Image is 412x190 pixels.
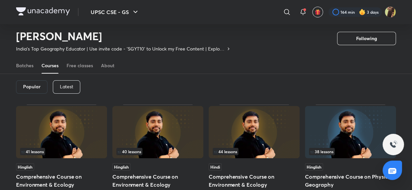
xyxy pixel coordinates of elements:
[309,148,392,155] div: infosection
[310,150,333,154] span: 38 lessons
[209,173,300,189] h5: Comprehensive Course on Environment & Ecology
[309,148,392,155] div: left
[60,84,73,89] p: Latest
[209,106,300,158] img: Thumbnail
[16,106,107,158] img: Thumbnail
[359,9,366,15] img: streak
[101,58,114,74] a: About
[213,148,296,155] div: infocontainer
[116,148,199,155] div: infocontainer
[213,148,296,155] div: infosection
[305,173,396,189] h5: Comprehensive Course on Physical Geography
[116,148,199,155] div: left
[305,163,323,171] span: Hinglish
[101,62,114,69] div: About
[16,7,70,17] a: Company Logo
[16,163,34,171] span: Hinglish
[214,150,237,154] span: 44 lessons
[23,84,40,89] h6: Popular
[209,163,222,171] span: Hindi
[20,148,103,155] div: infocontainer
[41,58,59,74] a: Courses
[356,35,377,42] span: Following
[41,62,59,69] div: Courses
[87,5,143,19] button: UPSC CSE - GS
[21,150,44,154] span: 41 lessons
[305,106,396,158] img: Thumbnail
[16,45,226,52] p: India's Top Geography Educator | Use invite code - 'SGYT10' to Unlock my Free Content | Explore t...
[67,58,93,74] a: Free classes
[116,148,199,155] div: infosection
[309,148,392,155] div: infocontainer
[16,173,107,189] h5: Comprehensive Course on Environment & Ecology
[112,163,130,171] span: Hinglish
[389,140,397,149] img: ttu
[213,148,296,155] div: left
[337,32,396,45] button: Following
[20,148,103,155] div: left
[16,29,231,43] h2: [PERSON_NAME]
[315,9,321,15] img: avatar
[112,106,203,158] img: Thumbnail
[16,58,33,74] a: Batches
[312,7,323,17] button: avatar
[67,62,93,69] div: Free classes
[385,6,396,18] img: Uma Kumari Rajput
[112,173,203,189] h5: Comprehensive Course on Environment & Ecology
[20,148,103,155] div: infosection
[118,150,141,154] span: 40 lessons
[16,62,33,69] div: Batches
[16,7,70,15] img: Company Logo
